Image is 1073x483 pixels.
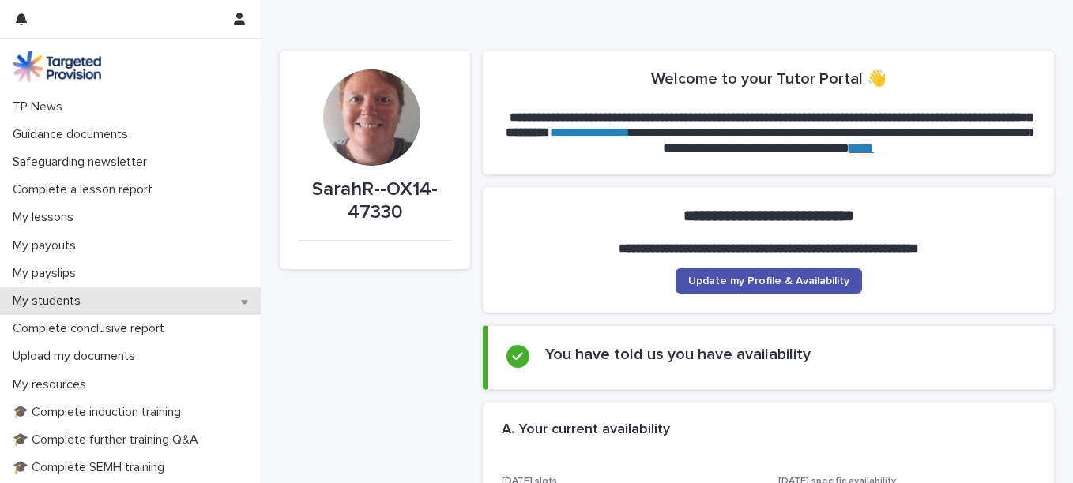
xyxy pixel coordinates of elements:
p: Complete conclusive report [6,321,177,336]
p: Guidance documents [6,127,141,142]
p: My payouts [6,238,88,253]
h2: A. Your current availability [502,421,670,439]
p: Safeguarding newsletter [6,155,160,170]
p: 🎓 Complete further training Q&A [6,432,211,447]
p: Complete a lesson report [6,182,165,197]
p: Upload my documents [6,349,148,364]
h2: You have told us you have availability [545,345,811,364]
p: My resources [6,377,99,392]
p: TP News [6,99,75,114]
a: Update my Profile & Availability [676,268,862,294]
span: Update my Profile & Availability [688,275,849,286]
p: 🎓 Complete SEMH training [6,460,177,475]
h2: Welcome to your Tutor Portal 👋 [651,69,887,88]
p: SarahR--OX14-47330 [299,178,451,224]
p: My lessons [6,210,86,225]
p: 🎓 Complete induction training [6,405,194,420]
img: M5nRWzHhSzIhMunXDL62 [13,51,101,82]
p: My students [6,294,93,309]
p: My payslips [6,266,88,281]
